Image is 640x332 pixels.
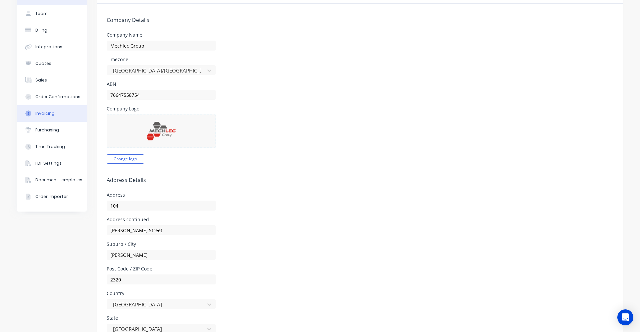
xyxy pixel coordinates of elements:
div: Company Name [107,33,216,37]
h5: Address Details [107,177,613,183]
div: Sales [35,77,47,83]
button: Team [17,5,87,22]
div: Open Intercom Messenger [617,309,633,325]
div: Post Code / ZIP Code [107,266,216,271]
button: Integrations [17,39,87,55]
button: Billing [17,22,87,39]
div: Invoicing [35,110,55,116]
div: Suburb / City [107,242,216,247]
button: Order Confirmations [17,88,87,105]
div: ABN [107,82,216,86]
button: Time Tracking [17,138,87,155]
button: Order Importer [17,188,87,205]
div: State [107,316,216,320]
div: PDF Settings [35,160,62,166]
div: Time Tracking [35,144,65,150]
button: Purchasing [17,122,87,138]
button: Sales [17,72,87,88]
div: Team [35,11,48,17]
div: Order Confirmations [35,94,80,100]
button: Change logo [107,154,144,164]
div: Quotes [35,61,51,67]
div: Order Importer [35,194,68,200]
div: Country [107,291,216,296]
h5: Company Details [107,17,613,23]
button: Document templates [17,172,87,188]
div: Company Logo [107,106,216,111]
div: Address [107,193,216,197]
div: Timezone [107,57,216,62]
button: PDF Settings [17,155,87,172]
div: Billing [35,27,47,33]
div: Purchasing [35,127,59,133]
button: Invoicing [17,105,87,122]
button: Quotes [17,55,87,72]
div: Integrations [35,44,62,50]
div: Document templates [35,177,82,183]
div: Address continued [107,217,216,222]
